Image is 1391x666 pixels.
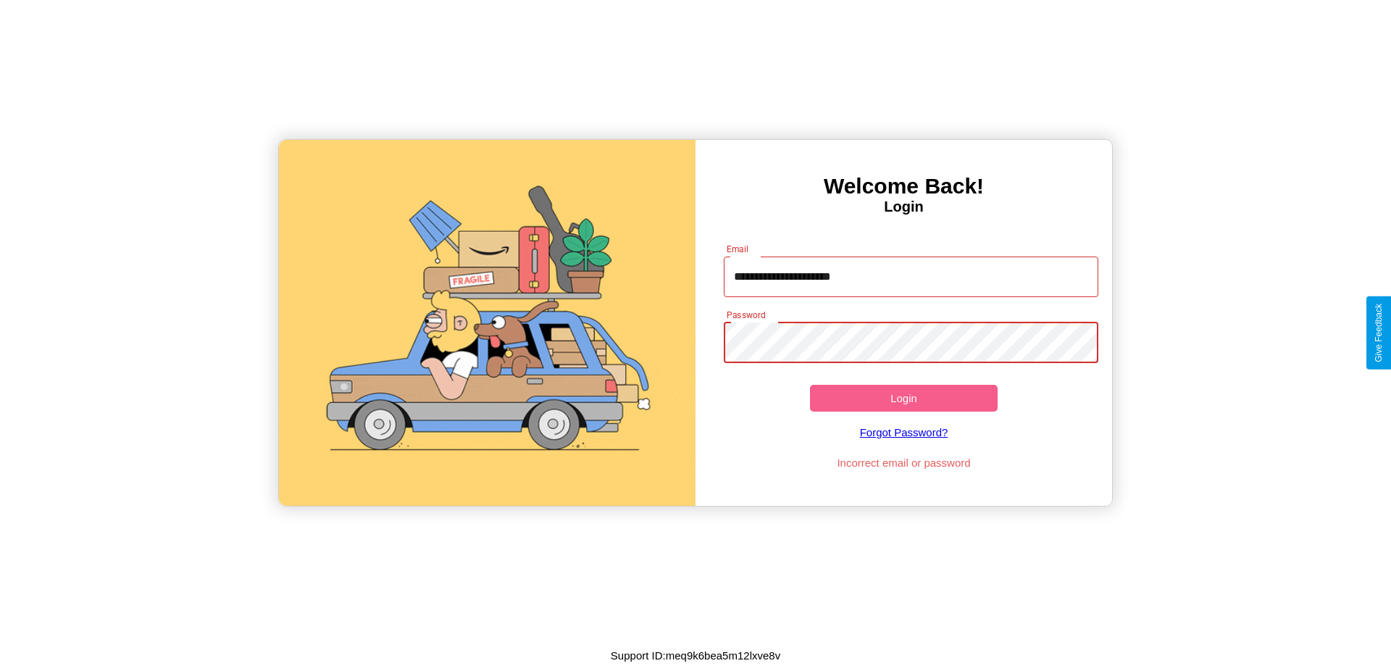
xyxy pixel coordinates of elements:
label: Password [727,309,765,321]
h3: Welcome Back! [695,174,1112,199]
p: Incorrect email or password [717,453,1092,473]
img: gif [279,140,695,506]
label: Email [727,243,749,255]
h4: Login [695,199,1112,215]
div: Give Feedback [1374,304,1384,362]
a: Forgot Password? [717,412,1092,453]
p: Support ID: meq9k6bea5m12lxve8v [611,646,780,665]
button: Login [810,385,998,412]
